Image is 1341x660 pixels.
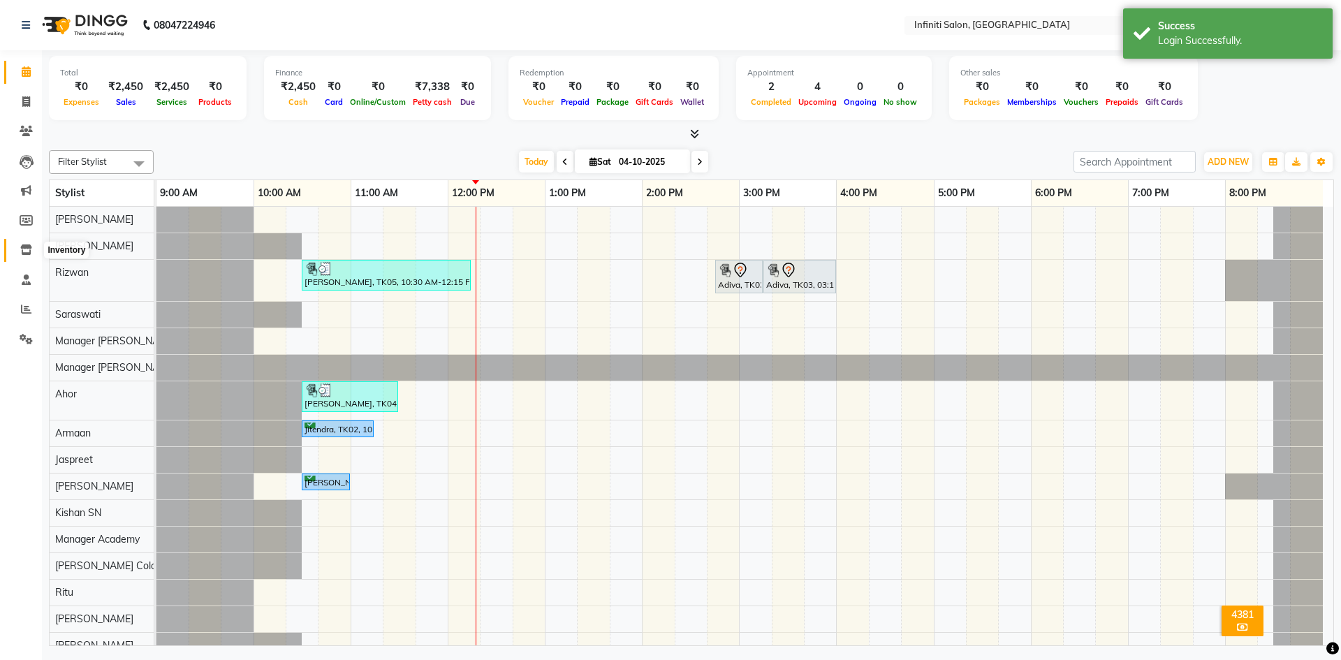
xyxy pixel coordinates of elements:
input: Search Appointment [1073,151,1196,173]
div: ₹2,450 [149,79,195,95]
div: Redemption [520,67,708,79]
div: [PERSON_NAME], TK01, 10:30 AM-11:00 AM, Loreal wash [303,476,349,489]
span: Armaan [55,427,91,439]
span: Kishan SN [55,506,101,519]
div: ₹0 [321,79,346,95]
span: Ritu [55,586,73,599]
span: Completed [747,97,795,107]
span: Manager [PERSON_NAME] [55,361,176,374]
div: ₹2,450 [103,79,149,95]
span: [PERSON_NAME] Colony [55,559,167,572]
span: Today [519,151,554,173]
div: [PERSON_NAME], TK05, 10:30 AM-12:15 PM, [DEMOGRAPHIC_DATA] Hair Cut (without wash),Shave,Mens Roo... [303,262,469,288]
span: Voucher [520,97,557,107]
div: Other sales [960,67,1187,79]
div: Inventory [44,242,89,258]
a: 6:00 PM [1032,183,1076,203]
a: 7:00 PM [1129,183,1173,203]
div: 4381 [1224,608,1261,621]
div: ₹0 [60,79,103,95]
div: 2 [747,79,795,95]
span: [PERSON_NAME] [55,213,133,226]
span: Ongoing [840,97,880,107]
span: Services [153,97,191,107]
a: 12:00 PM [448,183,498,203]
div: Appointment [747,67,921,79]
span: Sat [586,156,615,167]
a: 9:00 AM [156,183,201,203]
span: Prepaid [557,97,593,107]
span: Manager [PERSON_NAME] [55,335,176,347]
div: 4 [795,79,840,95]
div: ₹2,450 [275,79,321,95]
div: 0 [840,79,880,95]
div: Adiva, TK03, 02:45 PM-03:15 PM, Essential Cleanup [717,262,761,291]
span: Memberships [1004,97,1060,107]
div: ₹7,338 [409,79,455,95]
div: ₹0 [632,79,677,95]
div: ₹0 [1060,79,1102,95]
div: ₹0 [346,79,409,95]
a: 11:00 AM [351,183,402,203]
div: ₹0 [557,79,593,95]
span: Rizwan [55,266,89,279]
b: 08047224946 [154,6,215,45]
div: Success [1158,19,1322,34]
a: 4:00 PM [837,183,881,203]
div: ₹0 [455,79,480,95]
span: Gift Cards [1142,97,1187,107]
a: 8:00 PM [1226,183,1270,203]
span: Petty cash [409,97,455,107]
span: Stylist [55,186,85,199]
span: Due [457,97,478,107]
a: 1:00 PM [545,183,589,203]
img: logo [36,6,131,45]
span: Card [321,97,346,107]
div: Finance [275,67,480,79]
span: Prepaids [1102,97,1142,107]
div: Login Successfully. [1158,34,1322,48]
div: ₹0 [1004,79,1060,95]
span: Gift Cards [632,97,677,107]
button: ADD NEW [1204,152,1252,172]
span: Wallet [677,97,708,107]
div: Adiva, TK03, 03:15 PM-04:00 PM, Metal Dx Treatment [765,262,835,291]
input: 2025-10-04 [615,152,684,173]
div: ₹0 [593,79,632,95]
a: 5:00 PM [935,183,979,203]
span: Jaspreet [55,453,93,466]
div: [PERSON_NAME], TK04, 10:30 AM-11:30 AM, [DEMOGRAPHIC_DATA] Hair Cut (without wash),Shave [303,383,397,410]
span: Ahor [55,388,77,400]
span: Sales [112,97,140,107]
span: No show [880,97,921,107]
a: 10:00 AM [254,183,305,203]
span: Saraswati [55,308,101,321]
div: ₹0 [520,79,557,95]
span: [PERSON_NAME] [55,613,133,625]
div: ₹0 [1142,79,1187,95]
div: Total [60,67,235,79]
span: Package [593,97,632,107]
div: Jitendra, TK02, 10:30 AM-11:15 AM, Cut & [PERSON_NAME] [303,423,372,436]
div: ₹0 [1102,79,1142,95]
a: 3:00 PM [740,183,784,203]
span: Expenses [60,97,103,107]
span: [PERSON_NAME] [55,480,133,492]
span: Manager Academy [55,533,140,545]
span: Products [195,97,235,107]
span: ADD NEW [1208,156,1249,167]
div: ₹0 [677,79,708,95]
span: Upcoming [795,97,840,107]
div: ₹0 [195,79,235,95]
span: Filter Stylist [58,156,107,167]
div: ₹0 [960,79,1004,95]
div: 0 [880,79,921,95]
a: 2:00 PM [643,183,687,203]
span: [PERSON_NAME] [55,639,133,652]
span: Cash [285,97,312,107]
span: Vouchers [1060,97,1102,107]
span: Packages [960,97,1004,107]
span: Online/Custom [346,97,409,107]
